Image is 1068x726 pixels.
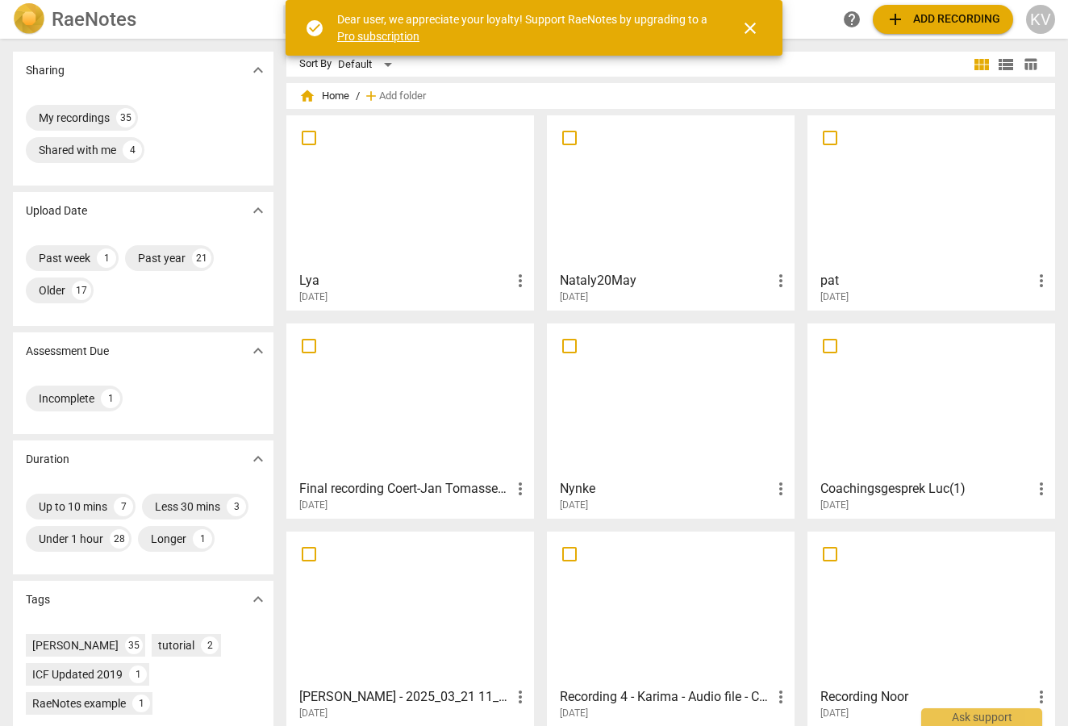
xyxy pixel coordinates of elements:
span: Add folder [379,90,426,102]
div: Under 1 hour [39,531,103,547]
p: Duration [26,451,69,468]
div: 21 [192,248,211,268]
button: Show more [246,198,270,223]
a: Recording 4 - Karima - Audio file - CPP2024-2025[DATE] [553,537,789,720]
a: pat[DATE] [813,121,1049,303]
div: 1 [193,529,212,549]
p: Tags [26,591,50,608]
span: / [356,90,360,102]
div: Past week [39,250,90,266]
a: [PERSON_NAME] - 2025_03_21 11_28 CET – Recording 2[DATE] [292,537,528,720]
a: Final recording Coert-Jan Tomassen_Rutger_30 mei 2025[DATE] [292,329,528,511]
span: [DATE] [560,290,588,304]
a: Nataly20May[DATE] [553,121,789,303]
span: add [886,10,905,29]
div: Ask support [921,708,1042,726]
div: Dear user, we appreciate your loyalty! Support RaeNotes by upgrading to a [337,11,711,44]
div: Longer [151,531,186,547]
h3: annalisa_ becky - 2025_03_21 11_28 CET – Recording 2 [299,687,511,707]
span: check_circle [305,19,324,38]
span: view_list [996,55,1016,74]
h3: Nataly20May [560,271,771,290]
span: expand_more [248,201,268,220]
span: [DATE] [820,499,849,512]
span: expand_more [248,341,268,361]
span: [DATE] [820,290,849,304]
div: 35 [125,636,143,654]
div: 35 [116,108,136,127]
div: Shared with me [39,142,116,158]
button: Show more [246,447,270,471]
h3: pat [820,271,1032,290]
span: home [299,88,315,104]
div: [PERSON_NAME] [32,637,119,653]
div: RaeNotes example [32,695,126,711]
a: Pro subscription [337,30,419,43]
h3: Final recording Coert-Jan Tomassen_Rutger_30 mei 2025 [299,479,511,499]
span: [DATE] [299,290,327,304]
div: Past year [138,250,186,266]
span: more_vert [511,271,530,290]
img: Logo [13,3,45,35]
span: expand_more [248,590,268,609]
span: more_vert [771,687,791,707]
div: Default [338,52,398,77]
h3: Recording 4 - Karima - Audio file - CPP2024-2025 [560,687,771,707]
span: [DATE] [560,707,588,720]
a: Recording Noor[DATE] [813,537,1049,720]
span: help [842,10,861,29]
h3: Lya [299,271,511,290]
div: tutorial [158,637,194,653]
button: List view [994,52,1018,77]
p: Assessment Due [26,343,109,360]
div: Up to 10 mins [39,499,107,515]
span: more_vert [1032,271,1051,290]
span: Home [299,88,349,104]
span: more_vert [771,479,791,499]
div: Less 30 mins [155,499,220,515]
h3: Recording Noor [820,687,1032,707]
h3: Coachingsgesprek Luc(1) [820,479,1032,499]
button: Close [731,9,770,48]
span: Add recording [886,10,1000,29]
h3: Nynke [560,479,771,499]
span: close [741,19,760,38]
button: Tile view [970,52,994,77]
span: [DATE] [299,499,327,512]
span: more_vert [1032,479,1051,499]
div: 4 [123,140,142,160]
a: Nynke[DATE] [553,329,789,511]
div: 17 [72,281,91,300]
div: 3 [227,497,246,516]
span: expand_more [248,60,268,80]
span: add [363,88,379,104]
div: 1 [101,389,120,408]
button: Show more [246,58,270,82]
span: more_vert [1032,687,1051,707]
h2: RaeNotes [52,8,136,31]
div: My recordings [39,110,110,126]
span: [DATE] [560,499,588,512]
p: Sharing [26,62,65,79]
span: more_vert [511,687,530,707]
a: LogoRaeNotes [13,3,270,35]
span: [DATE] [299,707,327,720]
div: ICF Updated 2019 [32,666,123,682]
span: table_chart [1023,56,1038,72]
span: more_vert [771,271,791,290]
button: Show more [246,339,270,363]
button: KV [1026,5,1055,34]
div: Incomplete [39,390,94,407]
p: Upload Date [26,202,87,219]
div: 1 [97,248,116,268]
div: 28 [110,529,129,549]
div: 7 [114,497,133,516]
a: Help [837,5,866,34]
button: Show more [246,587,270,611]
span: more_vert [511,479,530,499]
span: view_module [972,55,991,74]
div: 2 [201,636,219,654]
button: Upload [873,5,1013,34]
div: 1 [129,665,147,683]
